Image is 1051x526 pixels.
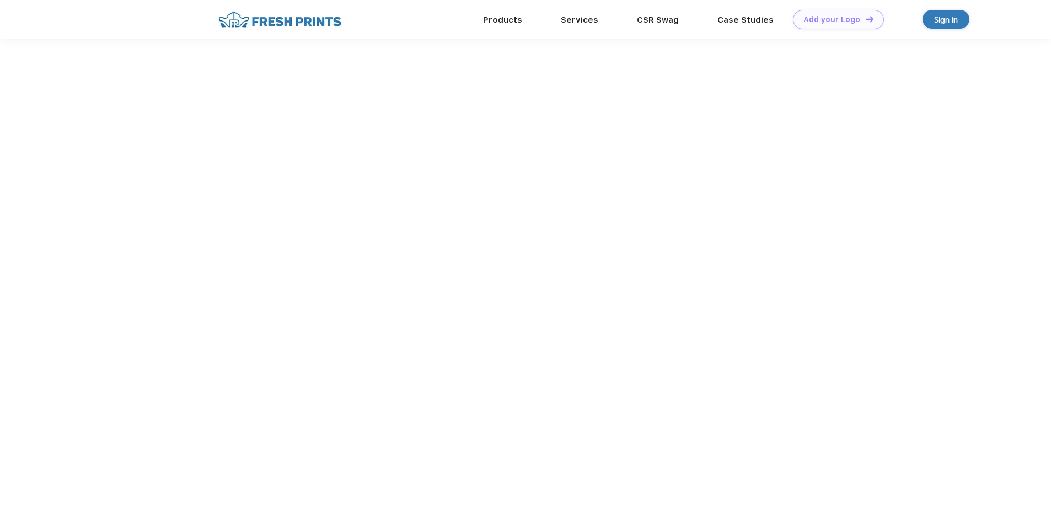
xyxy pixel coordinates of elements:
[803,15,860,24] div: Add your Logo
[866,16,873,22] img: DT
[923,10,969,29] a: Sign in
[215,10,345,29] img: fo%20logo%202.webp
[483,15,522,25] a: Products
[934,13,958,26] div: Sign in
